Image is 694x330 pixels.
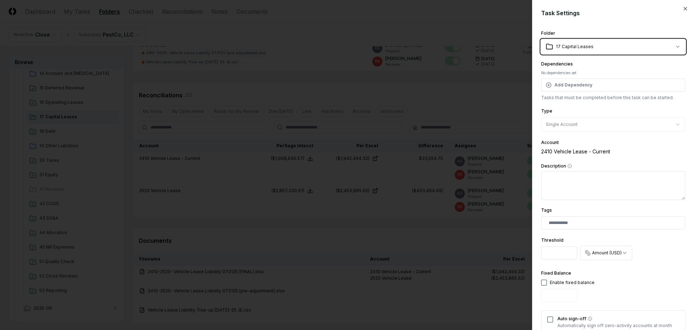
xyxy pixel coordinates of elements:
div: Account [541,140,685,145]
p: Tasks that must be completed before this task can be started. [541,94,685,101]
div: Enable fixed balance [550,279,595,286]
label: Type [541,108,552,114]
button: Add Dependency [541,79,685,92]
label: Threshold [541,237,564,243]
div: No dependencies set [541,70,685,76]
h2: Task Settings [541,9,685,17]
button: Description [567,164,572,168]
label: Folder [541,30,555,36]
label: Fixed Balance [541,270,571,276]
label: Dependencies [541,61,573,67]
div: 2410 Vehicle Lease - Current [541,148,685,155]
button: Auto sign-off [588,317,592,321]
label: Tags [541,207,552,213]
label: Description [541,164,685,168]
label: Auto sign-off [557,317,679,321]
